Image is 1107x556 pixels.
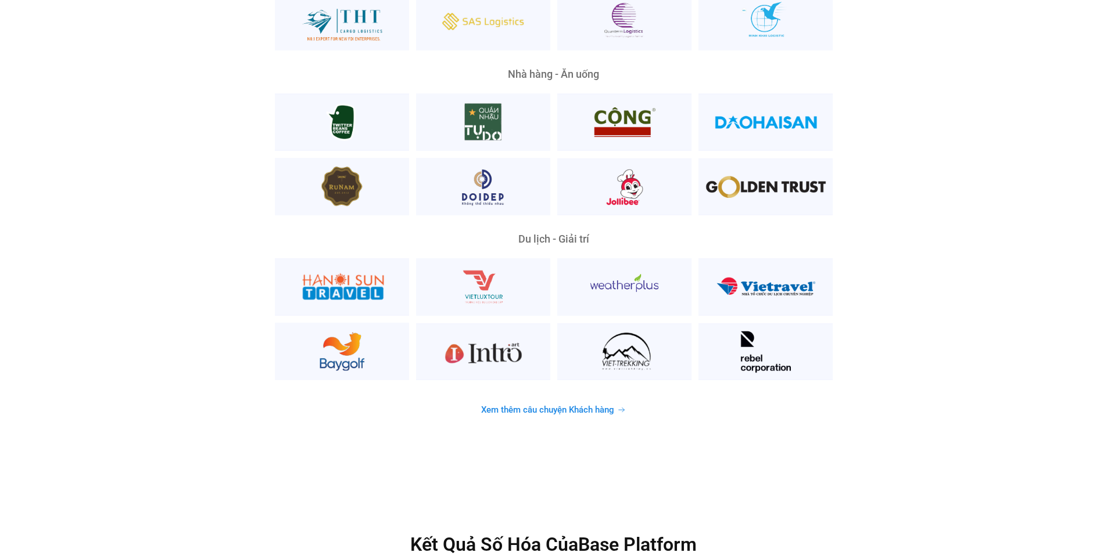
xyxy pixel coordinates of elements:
a: Xem thêm câu chuyện Khách hàng [467,399,640,421]
div: Du lịch - Giải trí [275,234,833,244]
div: Nhà hàng - Ăn uống [275,69,833,80]
span: Xem thêm câu chuyện Khách hàng [481,406,614,414]
span: Base Platform [578,533,697,555]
